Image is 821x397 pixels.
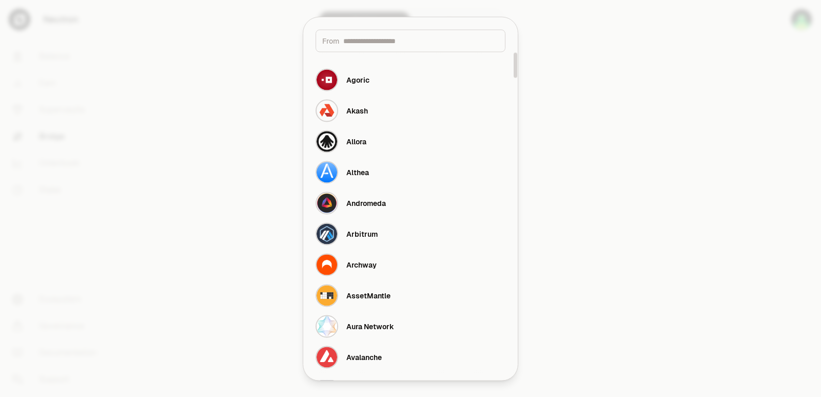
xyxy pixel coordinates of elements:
[316,222,338,245] img: Arbitrum Logo
[346,352,382,362] div: Avalanche
[346,167,369,177] div: Althea
[346,259,377,270] div: Archway
[309,187,512,218] button: Andromeda LogoAndromeda
[316,315,338,337] img: Aura Network Logo
[309,311,512,342] button: Aura Network LogoAura Network
[309,249,512,280] button: Archway LogoArchway
[316,99,338,122] img: Akash Logo
[346,290,390,300] div: AssetMantle
[316,68,338,91] img: Agoric Logo
[309,157,512,187] button: Althea LogoAlthea
[346,105,368,116] div: Akash
[316,253,338,276] img: Archway Logo
[309,218,512,249] button: Arbitrum LogoArbitrum
[346,198,386,208] div: Andromeda
[346,74,369,85] div: Agoric
[316,130,338,153] img: Allora Logo
[346,321,394,331] div: Aura Network
[309,64,512,95] button: Agoric LogoAgoric
[309,342,512,372] button: Avalanche LogoAvalanche
[309,95,512,126] button: Akash LogoAkash
[346,136,366,146] div: Allora
[346,229,378,239] div: Arbitrum
[309,280,512,311] button: AssetMantle LogoAssetMantle
[322,35,339,46] span: From
[316,192,338,214] img: Andromeda Logo
[316,284,338,307] img: AssetMantle Logo
[316,161,338,183] img: Althea Logo
[309,126,512,157] button: Allora LogoAllora
[316,346,338,368] img: Avalanche Logo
